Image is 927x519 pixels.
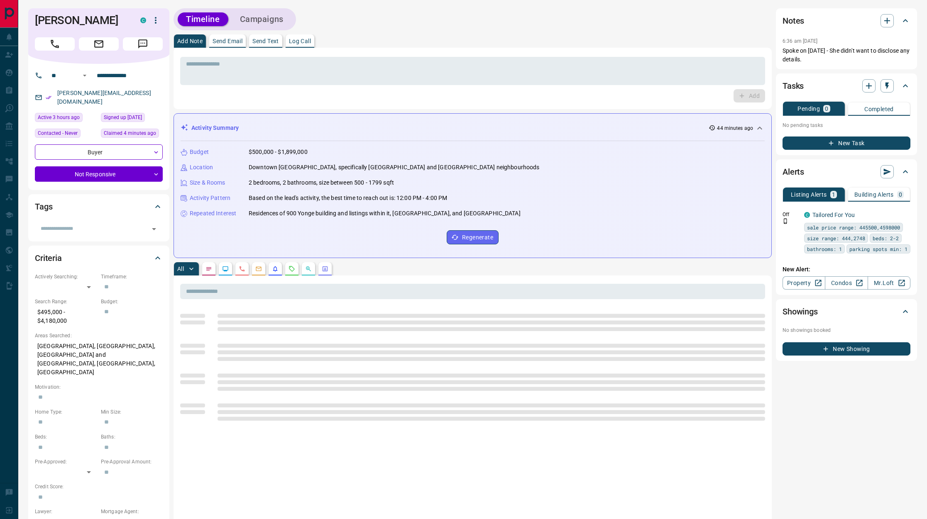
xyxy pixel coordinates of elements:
[35,251,62,265] h2: Criteria
[190,163,213,172] p: Location
[717,124,753,132] p: 44 minutes ago
[249,178,394,187] p: 2 bedrooms, 2 bathrooms, size between 500 - 1799 sqft
[213,38,242,44] p: Send Email
[791,192,827,197] p: Listing Alerts
[783,302,910,322] div: Showings
[873,234,899,242] span: beds: 2-2
[101,273,163,280] p: Timeframe:
[239,266,245,272] svg: Calls
[101,508,163,515] p: Mortgage Agent:
[35,37,75,51] span: Call
[181,120,765,136] div: Activity Summary44 minutes ago
[101,298,163,305] p: Budget:
[35,298,97,305] p: Search Range:
[80,71,90,80] button: Open
[783,76,910,96] div: Tasks
[35,508,97,515] p: Lawyer:
[140,17,146,23] div: condos.ca
[807,223,900,231] span: sale price range: 445500,4598000
[190,148,209,156] p: Budget
[148,223,160,235] button: Open
[104,129,156,137] span: Claimed 4 minutes ago
[832,192,835,197] p: 1
[255,266,262,272] svg: Emails
[849,245,907,253] span: parking spots min: 1
[35,332,163,339] p: Areas Searched:
[249,209,521,218] p: Residences of 900 Yonge building and listings within it, [GEOGRAPHIC_DATA], and [GEOGRAPHIC_DATA]
[190,209,236,218] p: Repeated Interest
[783,305,818,318] h2: Showings
[807,234,865,242] span: size range: 444,2748
[123,37,163,51] span: Message
[783,276,825,290] a: Property
[101,113,163,124] div: Tue Nov 05 2019
[79,37,119,51] span: Email
[35,166,163,182] div: Not Responsive
[35,458,97,465] p: Pre-Approved:
[825,106,828,112] p: 0
[249,163,539,172] p: Downtown [GEOGRAPHIC_DATA], specifically [GEOGRAPHIC_DATA] and [GEOGRAPHIC_DATA] neighbourhoods
[804,212,810,218] div: condos.ca
[177,38,203,44] p: Add Note
[289,38,311,44] p: Log Call
[177,266,184,272] p: All
[35,408,97,416] p: Home Type:
[35,305,97,328] p: $495,000 - $4,180,000
[101,129,163,140] div: Wed Aug 13 2025
[46,95,51,100] svg: Email Verified
[783,14,804,27] h2: Notes
[797,106,820,112] p: Pending
[783,327,910,334] p: No showings booked
[272,266,279,272] svg: Listing Alerts
[783,265,910,274] p: New Alert:
[190,178,225,187] p: Size & Rooms
[222,266,229,272] svg: Lead Browsing Activity
[205,266,212,272] svg: Notes
[783,342,910,356] button: New Showing
[35,248,163,268] div: Criteria
[35,14,128,27] h1: [PERSON_NAME]
[812,212,855,218] a: Tailored For You
[35,273,97,280] p: Actively Searching:
[783,218,788,224] svg: Push Notification Only
[35,483,163,490] p: Credit Score:
[783,46,910,64] p: Spoke on [DATE] - She didn't want to disclose any details.
[783,119,910,132] p: No pending tasks
[899,192,902,197] p: 0
[101,458,163,465] p: Pre-Approval Amount:
[232,12,292,26] button: Campaigns
[35,339,163,379] p: [GEOGRAPHIC_DATA], [GEOGRAPHIC_DATA], [GEOGRAPHIC_DATA] and [GEOGRAPHIC_DATA], [GEOGRAPHIC_DATA],...
[35,383,163,391] p: Motivation:
[191,124,239,132] p: Activity Summary
[854,192,894,197] p: Building Alerts
[322,266,328,272] svg: Agent Actions
[783,162,910,182] div: Alerts
[807,245,842,253] span: bathrooms: 1
[249,148,308,156] p: $500,000 - $1,899,000
[825,276,868,290] a: Condos
[101,408,163,416] p: Min Size:
[783,165,804,178] h2: Alerts
[101,433,163,441] p: Baths:
[35,433,97,441] p: Beds:
[35,197,163,217] div: Tags
[35,113,97,124] div: Wed Aug 13 2025
[783,38,818,44] p: 6:36 am [DATE]
[868,276,910,290] a: Mr.Loft
[783,11,910,31] div: Notes
[178,12,228,26] button: Timeline
[38,113,80,122] span: Active 3 hours ago
[38,129,78,137] span: Contacted - Never
[864,106,894,112] p: Completed
[289,266,295,272] svg: Requests
[35,144,163,160] div: Buyer
[249,194,447,202] p: Based on the lead's activity, the best time to reach out is: 12:00 PM - 4:00 PM
[190,194,230,202] p: Activity Pattern
[35,200,52,213] h2: Tags
[252,38,279,44] p: Send Text
[57,90,151,105] a: [PERSON_NAME][EMAIL_ADDRESS][DOMAIN_NAME]
[783,136,910,150] button: New Task
[305,266,312,272] svg: Opportunities
[783,79,804,93] h2: Tasks
[783,211,799,218] p: Off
